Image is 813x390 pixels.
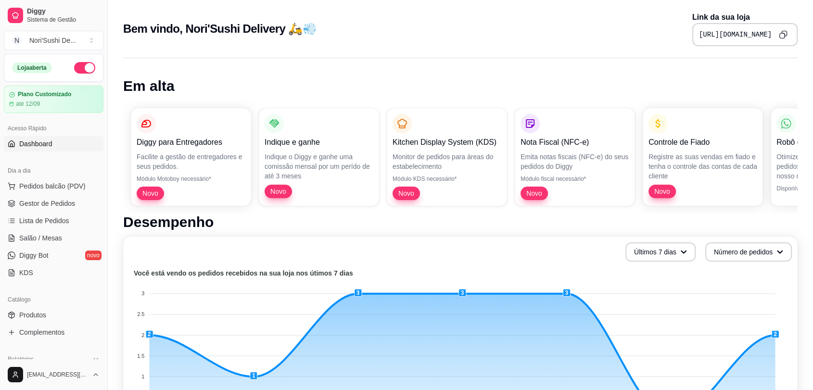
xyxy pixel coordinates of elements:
[19,268,33,277] span: KDS
[521,175,629,183] p: Módulo fiscal necessário*
[137,152,245,171] p: Facilite a gestão de entregadores e seus pedidos.
[692,12,798,23] p: Link da sua loja
[74,62,95,74] button: Alterar Status
[521,137,629,148] p: Nota Fiscal (NFC-e)
[4,248,103,263] a: Diggy Botnovo
[393,175,501,183] p: Módulo KDS necessário*
[123,21,317,37] h2: Bem vindo, Nori'Sushi Delivery 🛵💨
[648,152,757,181] p: Registre as suas vendas em fiado e tenha o controle das contas de cada cliente
[643,108,763,206] button: Controle de FiadoRegistre as suas vendas em fiado e tenha o controle das contas de cada clienteNovo
[515,108,635,206] button: Nota Fiscal (NFC-e)Emita notas fiscais (NFC-e) do seus pedidos do DiggyMódulo fiscal necessário*Novo
[699,30,772,39] pre: [URL][DOMAIN_NAME]
[19,310,46,320] span: Produtos
[12,36,22,45] span: N
[19,181,86,191] span: Pedidos balcão (PDV)
[4,4,103,27] a: DiggySistema de Gestão
[625,242,696,262] button: Últimos 7 dias
[4,213,103,228] a: Lista de Pedidos
[19,199,75,208] span: Gestor de Pedidos
[123,77,798,95] h1: Em alta
[19,251,49,260] span: Diggy Bot
[8,355,34,363] span: Relatórios
[4,230,103,246] a: Salão / Mesas
[4,178,103,194] button: Pedidos balcão (PDV)
[137,137,245,148] p: Diggy para Entregadores
[4,325,103,340] a: Complementos
[139,189,162,198] span: Novo
[137,175,245,183] p: Módulo Motoboy necessário*
[19,233,62,243] span: Salão / Mesas
[27,16,100,24] span: Sistema de Gestão
[705,242,792,262] button: Número de pedidos
[4,292,103,307] div: Catálogo
[141,332,144,338] tspan: 2
[648,137,757,148] p: Controle de Fiado
[265,137,373,148] p: Indique e ganhe
[4,163,103,178] div: Dia a dia
[4,196,103,211] a: Gestor de Pedidos
[4,307,103,323] a: Produtos
[12,63,52,73] div: Loja aberta
[123,214,798,231] h1: Desempenho
[775,27,791,42] button: Copy to clipboard
[393,137,501,148] p: Kitchen Display System (KDS)
[265,152,373,181] p: Indique o Diggy e ganhe uma comissão mensal por um perído de até 3 meses
[4,265,103,280] a: KDS
[4,363,103,386] button: [EMAIL_ADDRESS][DOMAIN_NAME]
[267,187,290,196] span: Novo
[137,353,144,359] tspan: 1.5
[259,108,379,206] button: Indique e ganheIndique o Diggy e ganhe uma comissão mensal por um perído de até 3 mesesNovo
[650,187,674,196] span: Novo
[27,7,100,16] span: Diggy
[522,189,546,198] span: Novo
[29,36,76,45] div: Nori'Sushi De ...
[19,327,64,337] span: Complementos
[521,152,629,171] p: Emita notas fiscais (NFC-e) do seus pedidos do Diggy
[27,371,88,378] span: [EMAIL_ADDRESS][DOMAIN_NAME]
[137,311,144,317] tspan: 2.5
[19,139,52,149] span: Dashboard
[394,189,418,198] span: Novo
[4,86,103,113] a: Plano Customizadoaté 12/09
[141,374,144,379] tspan: 1
[16,100,40,108] article: até 12/09
[141,290,144,296] tspan: 3
[4,121,103,136] div: Acesso Rápido
[4,136,103,151] a: Dashboard
[393,152,501,171] p: Monitor de pedidos para áreas do estabelecimento
[18,91,71,98] article: Plano Customizado
[19,216,69,226] span: Lista de Pedidos
[387,108,507,206] button: Kitchen Display System (KDS)Monitor de pedidos para áreas do estabelecimentoMódulo KDS necessário...
[134,269,353,277] text: Você está vendo os pedidos recebidos na sua loja nos útimos 7 dias
[4,31,103,50] button: Select a team
[131,108,251,206] button: Diggy para EntregadoresFacilite a gestão de entregadores e seus pedidos.Módulo Motoboy necessário...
